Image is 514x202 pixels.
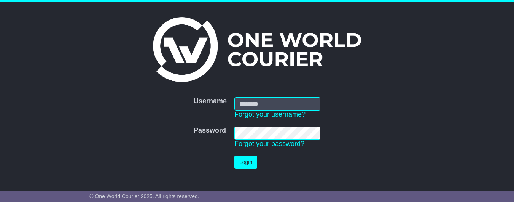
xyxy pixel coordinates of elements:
button: Login [234,156,257,169]
a: Forgot your password? [234,140,304,147]
img: One World [153,17,361,82]
label: Password [194,127,226,135]
span: © One World Courier 2025. All rights reserved. [89,193,199,199]
label: Username [194,97,227,106]
a: Forgot your username? [234,111,306,118]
